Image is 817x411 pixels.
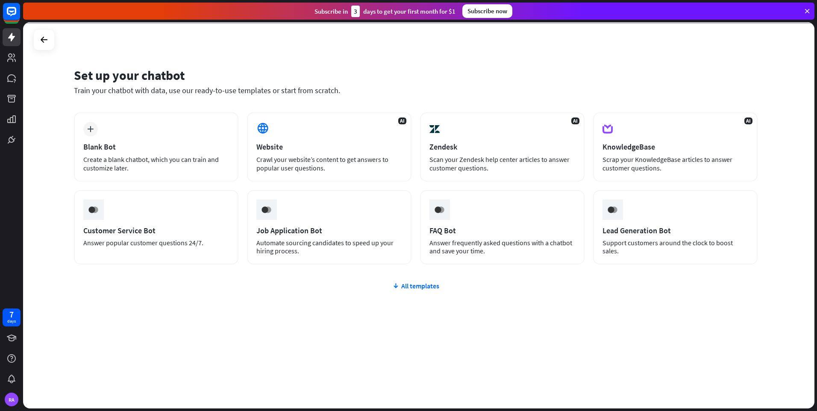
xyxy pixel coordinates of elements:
[462,4,512,18] div: Subscribe now
[7,318,16,324] div: days
[9,311,14,318] div: 7
[314,6,456,17] div: Subscribe in days to get your first month for $1
[5,393,18,406] div: RA
[351,6,360,17] div: 3
[3,308,21,326] a: 7 days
